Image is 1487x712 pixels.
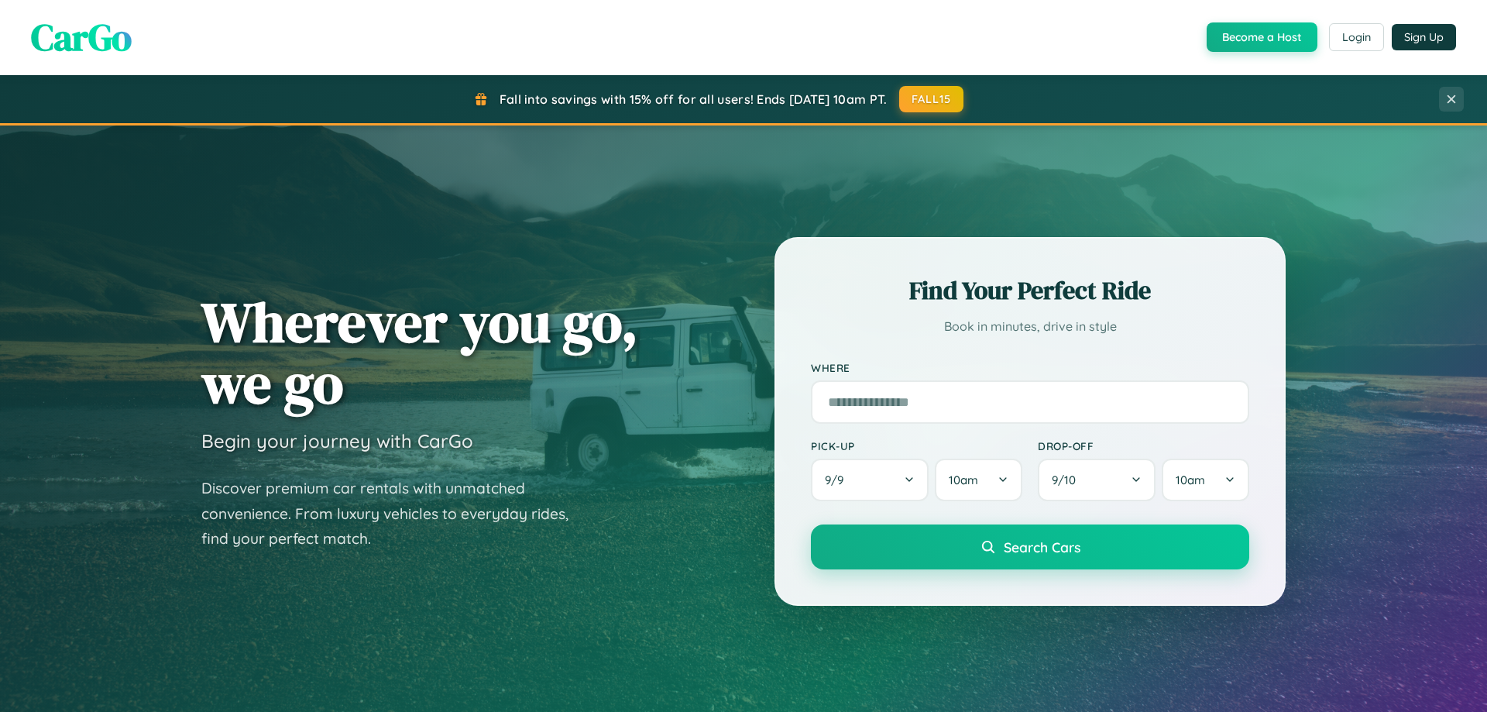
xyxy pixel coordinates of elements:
[811,315,1249,338] p: Book in minutes, drive in style
[899,86,964,112] button: FALL15
[500,91,888,107] span: Fall into savings with 15% off for all users! Ends [DATE] 10am PT.
[1162,459,1249,501] button: 10am
[1038,439,1249,452] label: Drop-off
[201,429,473,452] h3: Begin your journey with CarGo
[1392,24,1456,50] button: Sign Up
[811,459,929,501] button: 9/9
[811,525,1249,569] button: Search Cars
[1176,473,1205,487] span: 10am
[31,12,132,63] span: CarGo
[201,291,638,414] h1: Wherever you go, we go
[811,439,1022,452] label: Pick-up
[949,473,978,487] span: 10am
[811,273,1249,308] h2: Find Your Perfect Ride
[1038,459,1156,501] button: 9/10
[1207,22,1317,52] button: Become a Host
[1052,473,1083,487] span: 9 / 10
[1329,23,1384,51] button: Login
[935,459,1022,501] button: 10am
[1004,538,1080,555] span: Search Cars
[811,361,1249,374] label: Where
[201,476,589,552] p: Discover premium car rentals with unmatched convenience. From luxury vehicles to everyday rides, ...
[825,473,851,487] span: 9 / 9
